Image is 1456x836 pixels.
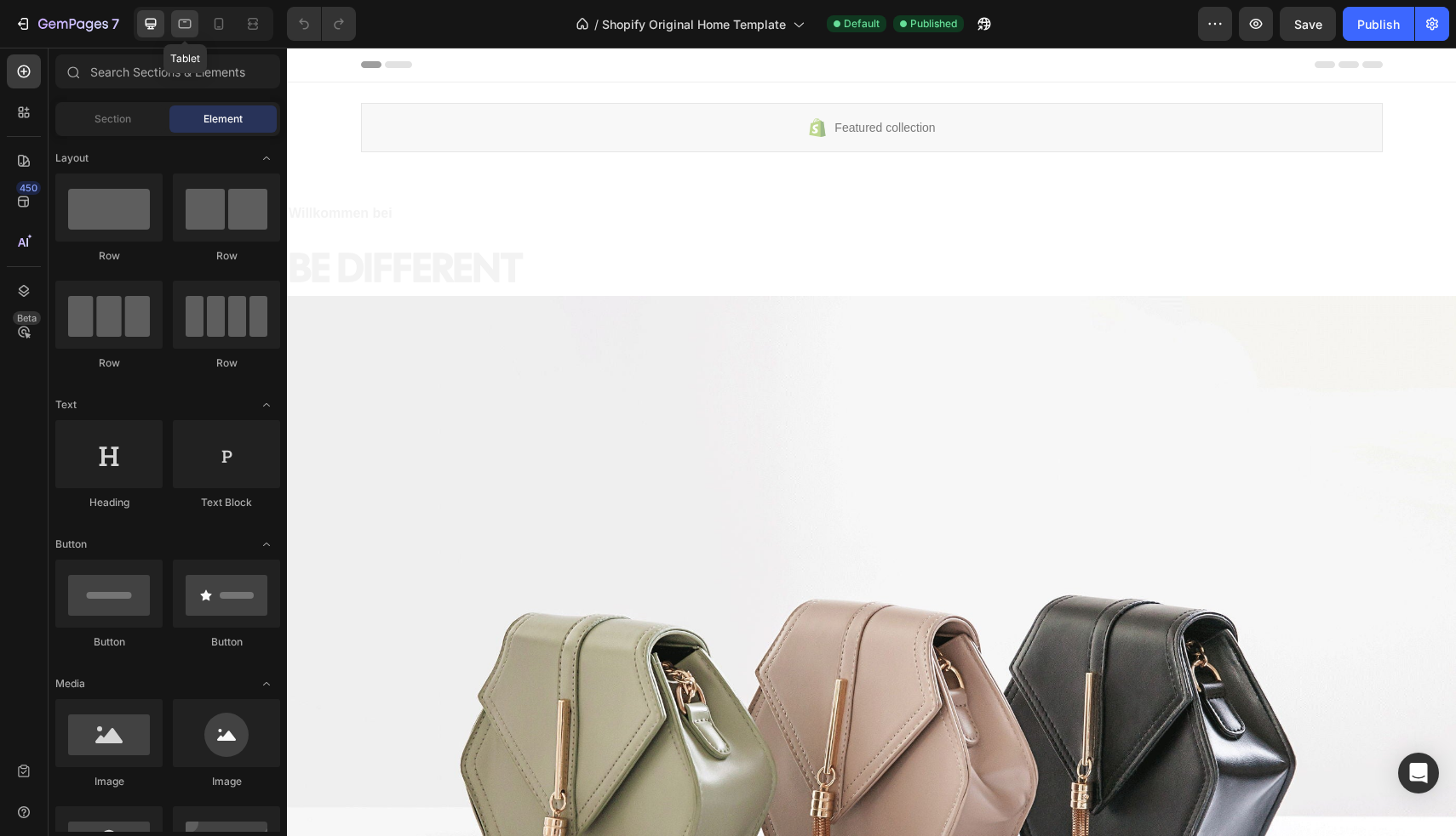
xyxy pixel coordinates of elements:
[16,181,41,195] div: 450
[55,774,163,789] div: Image
[253,145,280,172] span: Toggle open
[253,391,280,418] span: Toggle open
[2,154,1167,179] p: Willkommen bei
[287,7,356,41] div: Undo/Redo
[55,634,163,650] div: Button
[253,670,280,697] span: Toggle open
[173,355,280,371] div: Row
[173,774,280,789] div: Image
[910,16,957,31] span: Published
[7,7,127,41] button: 7
[55,676,85,691] span: Media
[55,355,163,371] div: Row
[287,48,1456,836] iframe: Design area
[1357,15,1400,33] div: Publish
[1294,17,1322,31] span: Save
[594,15,599,33] span: /
[55,54,280,88] input: Search Sections & Elements
[173,495,280,510] div: Text Block
[203,111,243,127] span: Element
[55,537,87,552] span: Button
[13,311,41,325] div: Beta
[173,634,280,650] div: Button
[55,151,89,166] span: Layout
[55,495,163,510] div: Heading
[547,70,648,90] span: Featured collection
[173,248,280,264] div: Row
[55,397,77,412] span: Text
[112,14,119,34] p: 7
[95,111,131,127] span: Section
[253,531,280,558] span: Toggle open
[1280,7,1336,41] button: Save
[1398,753,1439,793] div: Open Intercom Messenger
[1343,7,1414,41] button: Publish
[844,16,880,31] span: Default
[602,15,786,33] span: Shopify Original Home Template
[55,248,163,264] div: Row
